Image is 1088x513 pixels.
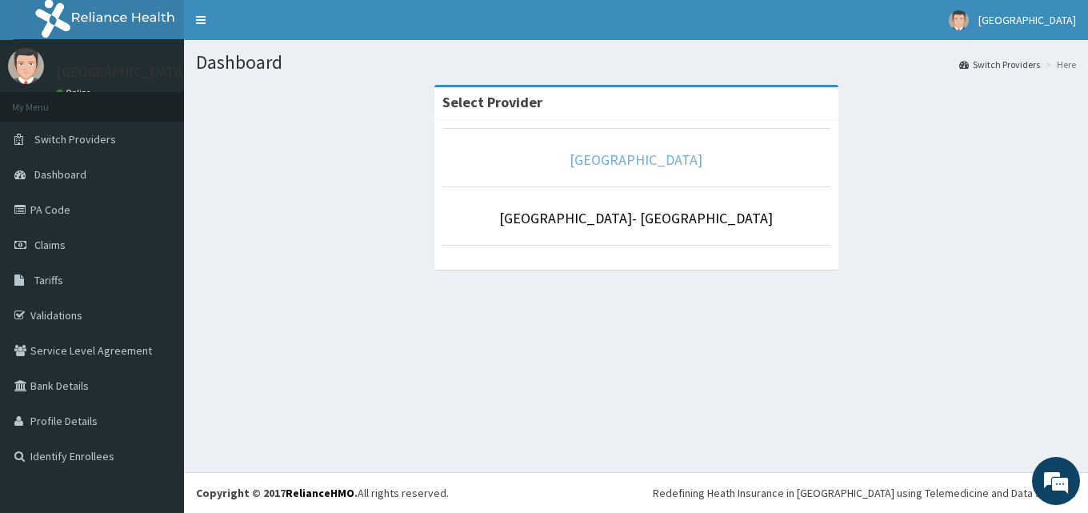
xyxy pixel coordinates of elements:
span: Tariffs [34,273,63,287]
li: Here [1042,58,1076,71]
p: [GEOGRAPHIC_DATA] [56,65,188,79]
a: [GEOGRAPHIC_DATA]- [GEOGRAPHIC_DATA] [499,209,773,227]
img: User Image [949,10,969,30]
strong: Copyright © 2017 . [196,486,358,500]
span: [GEOGRAPHIC_DATA] [978,13,1076,27]
span: Dashboard [34,167,86,182]
img: User Image [8,48,44,84]
a: RelianceHMO [286,486,354,500]
span: Switch Providers [34,132,116,146]
a: Switch Providers [959,58,1040,71]
a: [GEOGRAPHIC_DATA] [570,150,702,169]
div: Redefining Heath Insurance in [GEOGRAPHIC_DATA] using Telemedicine and Data Science! [653,485,1076,501]
a: Online [56,87,94,98]
span: Claims [34,238,66,252]
footer: All rights reserved. [184,472,1088,513]
h1: Dashboard [196,52,1076,73]
strong: Select Provider [442,93,542,111]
